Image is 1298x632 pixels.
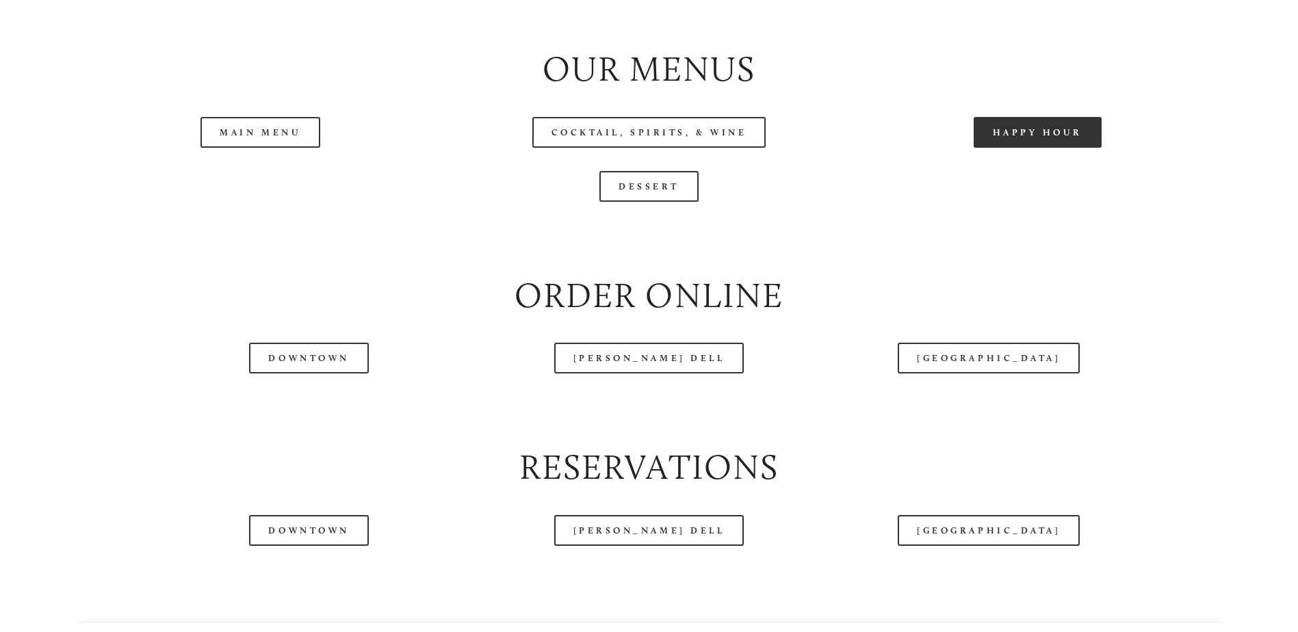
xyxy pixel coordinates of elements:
[78,272,1220,320] h2: Order Online
[554,515,744,546] a: [PERSON_NAME] Dell
[898,343,1080,373] a: [GEOGRAPHIC_DATA]
[200,117,320,148] a: Main Menu
[974,117,1102,148] a: Happy Hour
[554,343,744,373] a: [PERSON_NAME] Dell
[78,443,1220,492] h2: Reservations
[249,515,368,546] a: Downtown
[898,515,1080,546] a: [GEOGRAPHIC_DATA]
[249,343,368,373] a: Downtown
[599,171,699,202] a: Dessert
[532,117,766,148] a: Cocktail, Spirits, & Wine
